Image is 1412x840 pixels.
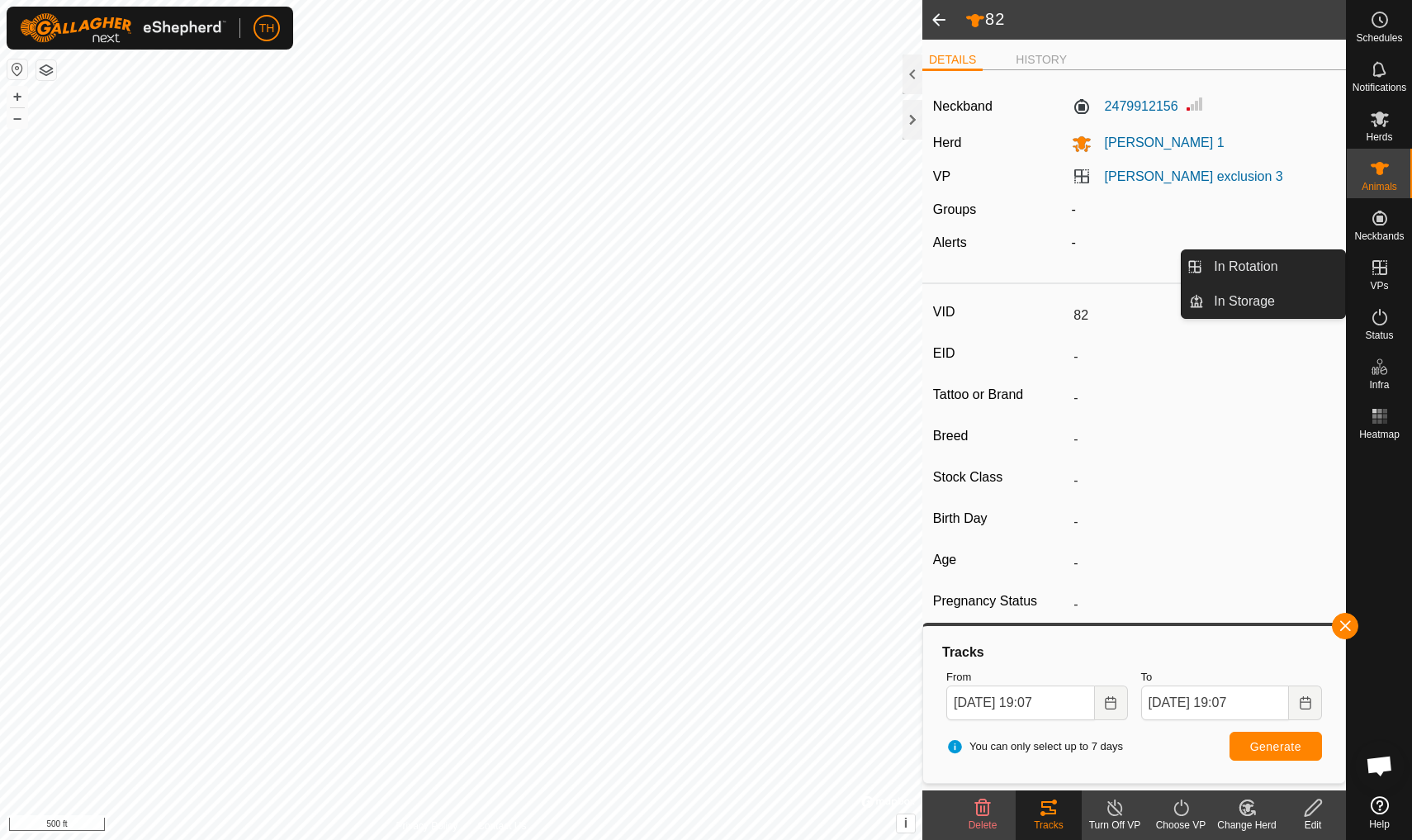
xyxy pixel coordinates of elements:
label: Alerts [933,235,967,249]
label: Stock Class [933,467,1067,488]
a: [PERSON_NAME] exclusion 3 [1105,169,1283,183]
span: Schedules [1356,33,1402,43]
div: Tracks [940,643,1329,662]
label: Tattoo or Brand [933,384,1067,406]
label: VID [933,301,1067,323]
li: DETAILS [922,51,983,71]
span: In Rotation [1214,257,1277,277]
label: Age [933,549,1067,571]
img: Signal strength [1185,94,1205,114]
a: In Rotation [1204,250,1345,283]
span: Heatmap [1359,429,1400,439]
li: In Rotation [1182,250,1345,283]
button: + [7,87,27,107]
span: Delete [969,819,997,831]
span: Generate [1250,740,1301,753]
span: TH [259,20,275,37]
a: Privacy Policy [396,819,457,833]
span: [PERSON_NAME] 1 [1092,135,1225,149]
label: From [946,669,1128,686]
div: Turn Off VP [1082,818,1148,833]
button: Generate [1230,732,1322,761]
span: Herds [1366,132,1392,142]
a: Help [1347,790,1412,836]
span: In Storage [1214,292,1275,311]
span: VPs [1370,281,1388,291]
div: - [1065,200,1343,220]
label: Groups [933,202,976,216]
label: Birth Day [933,508,1067,529]
button: Map Layers [36,60,56,80]
button: Reset Map [7,59,27,79]
h2: 82 [965,9,1346,31]
div: Tracks [1016,818,1082,833]
a: In Storage [1204,285,1345,318]
span: i [904,816,907,830]
label: Herd [933,135,962,149]
span: Animals [1362,182,1397,192]
label: EID [933,343,1067,364]
button: – [7,108,27,128]
img: Gallagher Logo [20,13,226,43]
button: i [897,814,915,833]
label: 2479912156 [1072,97,1178,116]
span: Status [1365,330,1393,340]
li: HISTORY [1009,51,1073,69]
span: You can only select up to 7 days [946,738,1123,755]
button: Choose Date [1289,686,1322,720]
span: Help [1369,819,1390,829]
label: To [1141,669,1323,686]
span: Neckbands [1354,231,1404,241]
label: Neckband [933,97,993,116]
span: Notifications [1353,83,1406,93]
label: Breed [933,425,1067,447]
div: Choose VP [1148,818,1214,833]
label: VP [933,169,950,183]
span: Infra [1369,380,1389,390]
div: Change Herd [1214,818,1280,833]
div: Open chat [1355,741,1405,790]
div: - [1065,233,1343,253]
div: Edit [1280,818,1346,833]
label: Pregnancy Status [933,591,1067,612]
a: Contact Us [477,819,526,833]
button: Choose Date [1095,686,1128,720]
li: In Storage [1182,285,1345,318]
